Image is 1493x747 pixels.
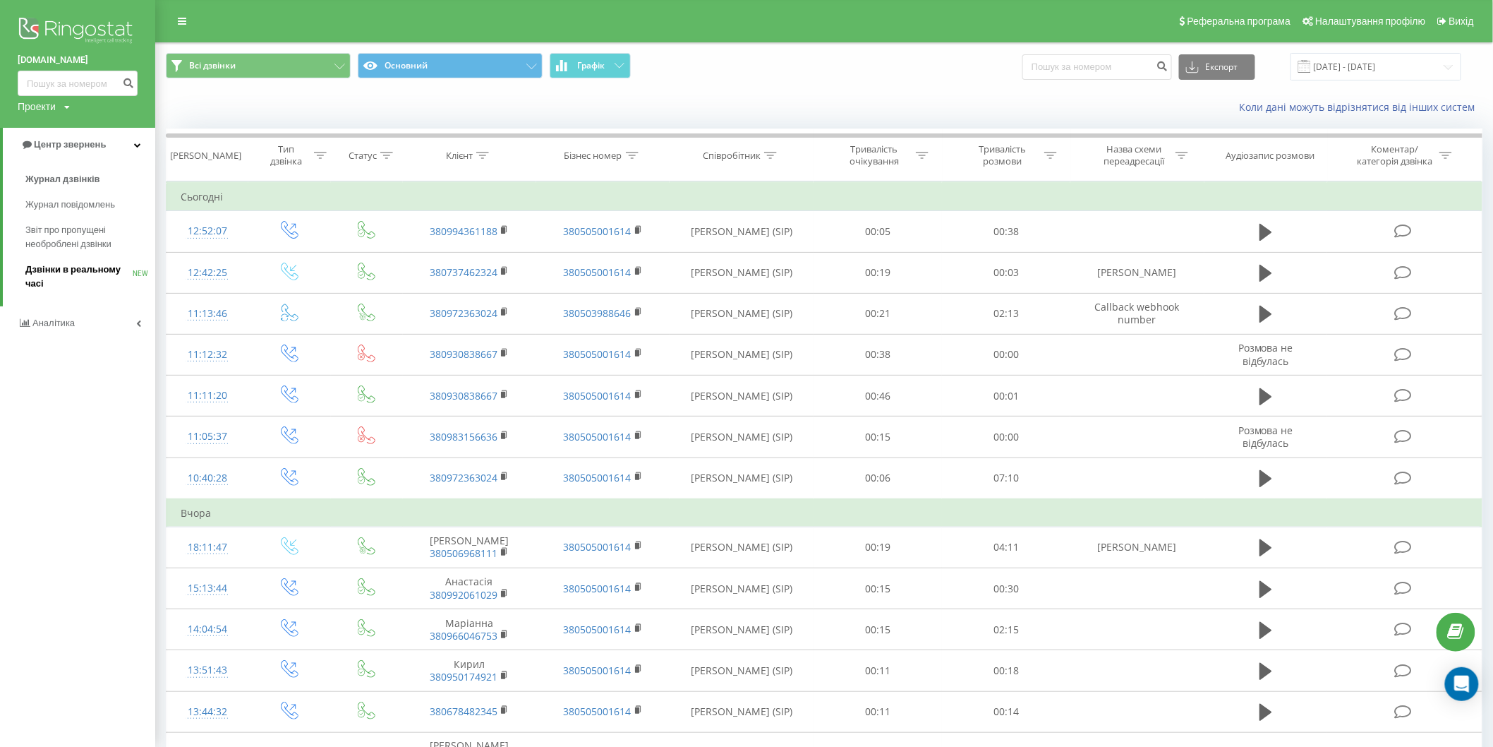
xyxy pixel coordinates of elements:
div: [PERSON_NAME] [170,150,241,162]
a: Звіт про пропущені необроблені дзвінки [25,217,155,257]
td: Маріанна [403,609,536,650]
a: 380930838667 [430,389,497,402]
span: Звіт про пропущені необроблені дзвінки [25,223,148,251]
td: 00:00 [942,417,1070,458]
td: Вчора [167,499,1482,527]
td: [PERSON_NAME] [1070,527,1204,568]
td: 07:10 [942,458,1070,499]
td: 00:05 [814,211,942,252]
td: 04:11 [942,527,1070,568]
a: 380505001614 [564,705,631,718]
img: Ringostat logo [18,14,138,49]
div: 11:12:32 [181,341,234,369]
td: [PERSON_NAME] (SIP) [670,691,814,732]
button: Всі дзвінки [166,53,351,78]
a: 380930838667 [430,347,497,361]
td: 00:03 [942,252,1070,293]
div: 10:40:28 [181,465,234,492]
div: 13:44:32 [181,698,234,726]
a: 380950174921 [430,670,497,683]
div: 12:42:25 [181,259,234,287]
a: Центр звернень [3,128,155,162]
a: 380678482345 [430,705,497,718]
div: Аудіозапис розмови [1226,150,1315,162]
td: [PERSON_NAME] (SIP) [670,568,814,609]
td: [PERSON_NAME] [1070,252,1204,293]
td: 00:06 [814,458,942,499]
td: 00:19 [814,252,942,293]
td: [PERSON_NAME] (SIP) [670,376,814,417]
td: 00:15 [814,568,942,609]
span: Всі дзвінки [189,60,236,71]
span: Розмова не відбулась [1238,341,1293,367]
td: Кирил [403,650,536,691]
td: [PERSON_NAME] (SIP) [670,527,814,568]
div: Статус [349,150,377,162]
a: [DOMAIN_NAME] [18,53,138,67]
td: 00:15 [814,609,942,650]
a: 380503988646 [564,306,631,320]
div: 13:51:43 [181,657,234,684]
span: Центр звернень [34,139,106,150]
a: 380505001614 [564,265,631,279]
input: Пошук за номером [1022,54,1172,80]
button: Графік [550,53,631,78]
td: [PERSON_NAME] (SIP) [670,417,814,458]
td: [PERSON_NAME] (SIP) [670,252,814,293]
a: 380737462324 [430,265,497,279]
td: [PERSON_NAME] (SIP) [670,609,814,650]
div: 11:13:46 [181,300,234,328]
div: Тип дзвінка [261,143,311,167]
a: 380505001614 [564,389,631,402]
div: 11:11:20 [181,382,234,410]
div: Співробітник [703,150,761,162]
td: 00:18 [942,650,1070,691]
span: Графік [577,61,605,71]
div: Назва схеми переадресації [1096,143,1172,167]
td: [PERSON_NAME] (SIP) [670,334,814,375]
a: 380966046753 [430,629,497,643]
div: Бізнес номер [564,150,622,162]
td: [PERSON_NAME] (SIP) [670,293,814,334]
td: 00:11 [814,650,942,691]
a: 380992061029 [430,588,497,602]
a: 380505001614 [564,430,631,443]
div: 18:11:47 [181,534,234,561]
td: 00:00 [942,334,1070,375]
td: 00:01 [942,376,1070,417]
input: Пошук за номером [18,71,138,96]
td: [PERSON_NAME] (SIP) [670,458,814,499]
td: Сьогодні [167,183,1482,211]
span: Вихід [1449,16,1474,27]
a: 380505001614 [564,225,631,238]
a: Коли дані можуть відрізнятися вiд інших систем [1240,100,1482,114]
a: Журнал повідомлень [25,192,155,217]
span: Налаштування профілю [1315,16,1425,27]
div: 15:13:44 [181,575,234,602]
td: 00:38 [814,334,942,375]
div: Коментар/категорія дзвінка [1353,143,1436,167]
a: 380506968111 [430,546,497,560]
span: Аналiтика [32,318,75,328]
a: Журнал дзвінків [25,167,155,192]
td: 00:15 [814,417,942,458]
td: 02:15 [942,609,1070,650]
a: 380983156636 [430,430,497,443]
td: [PERSON_NAME] (SIP) [670,211,814,252]
span: Дзвінки в реальному часі [25,263,133,291]
td: 00:19 [814,527,942,568]
a: 380972363024 [430,306,497,320]
div: Open Intercom Messenger [1445,667,1479,701]
td: 00:30 [942,568,1070,609]
td: 00:11 [814,691,942,732]
a: 380505001614 [564,623,631,636]
a: 380994361188 [430,225,497,238]
span: Реферальна програма [1187,16,1291,27]
a: 380505001614 [564,664,631,677]
td: Callback webhook number [1070,293,1204,334]
span: Розмова не відбулась [1238,424,1293,450]
div: 11:05:37 [181,423,234,450]
td: [PERSON_NAME] [403,527,536,568]
a: Дзвінки в реальному часіNEW [25,257,155,297]
span: Журнал повідомлень [25,198,115,212]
